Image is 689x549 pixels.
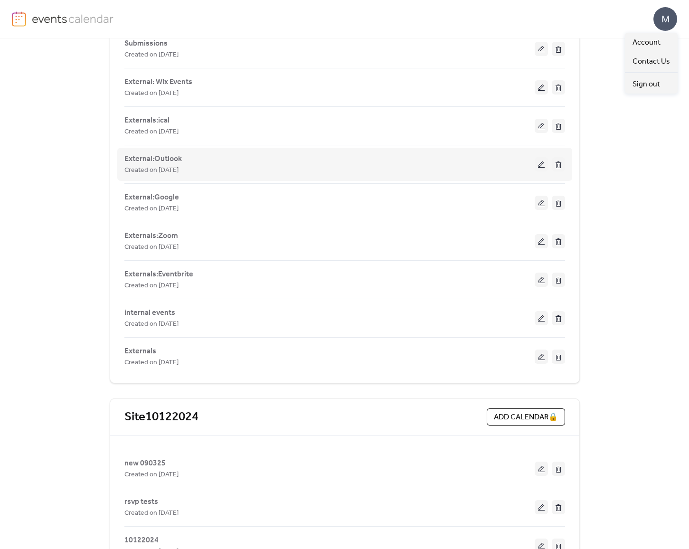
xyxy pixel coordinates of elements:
[632,79,660,90] span: Sign out
[124,307,175,319] span: internal events
[124,79,192,85] a: External: Wix Events
[12,11,26,27] img: logo
[124,38,168,49] span: Submissions
[625,52,678,71] a: Contact Us
[124,319,179,330] span: Created on [DATE]
[124,458,166,469] span: new 090325
[124,535,159,546] span: 10122024
[124,41,168,46] a: Submissions
[124,115,170,126] span: Externals:ical
[124,165,179,176] span: Created on [DATE]
[124,156,182,161] a: External:Outlook
[32,11,114,26] img: logo-type
[124,233,178,238] a: Externals:Zoom
[124,118,170,123] a: Externals:ical
[124,409,198,425] a: Site10122024
[124,538,159,543] a: 10122024
[124,310,175,315] a: internal events
[124,153,182,165] span: External:Outlook
[653,7,677,31] div: M
[124,280,179,292] span: Created on [DATE]
[124,461,166,466] a: new 090325
[625,33,678,52] a: Account
[124,357,179,369] span: Created on [DATE]
[124,76,192,88] span: External: Wix Events
[124,499,158,504] a: rsvp tests
[124,346,156,357] span: Externals
[124,508,179,519] span: Created on [DATE]
[124,203,179,215] span: Created on [DATE]
[124,242,179,253] span: Created on [DATE]
[124,349,156,354] a: Externals
[124,230,178,242] span: Externals:Zoom
[124,469,179,481] span: Created on [DATE]
[632,37,661,48] span: Account
[124,269,193,280] span: Externals:Eventbrite
[124,88,179,99] span: Created on [DATE]
[124,496,158,508] span: rsvp tests
[124,195,179,200] a: External:Google
[124,49,179,61] span: Created on [DATE]
[632,56,670,67] span: Contact Us
[124,272,193,277] a: Externals:Eventbrite
[124,192,179,203] span: External:Google
[124,126,179,138] span: Created on [DATE]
